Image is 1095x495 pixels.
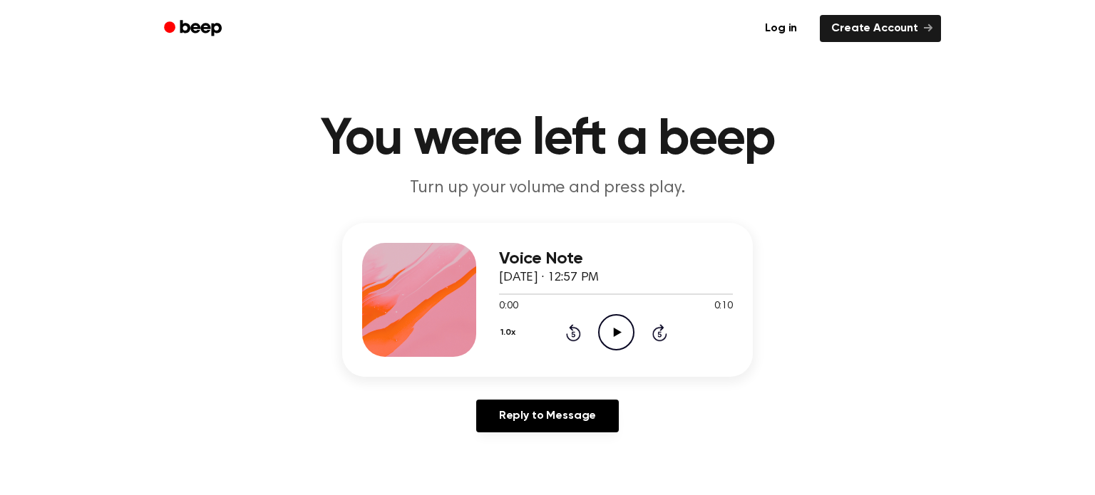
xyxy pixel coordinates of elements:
a: Reply to Message [476,400,619,432]
h3: Voice Note [499,249,733,269]
button: 1.0x [499,321,520,345]
a: Log in [751,12,811,45]
a: Create Account [820,15,941,42]
h1: You were left a beep [182,114,912,165]
span: 0:10 [714,299,733,314]
p: Turn up your volume and press play. [274,177,821,200]
a: Beep [154,15,235,43]
span: 0:00 [499,299,518,314]
span: [DATE] · 12:57 PM [499,271,599,284]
